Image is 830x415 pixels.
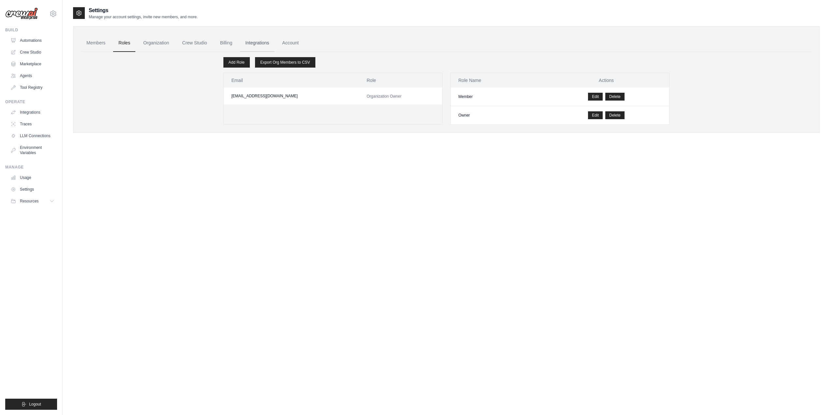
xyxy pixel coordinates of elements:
a: Traces [8,119,57,129]
a: Integrations [240,34,274,52]
div: Build [5,27,57,33]
button: Logout [5,399,57,410]
a: LLM Connections [8,131,57,141]
a: Usage [8,172,57,183]
a: Environment Variables [8,142,57,158]
p: Manage your account settings, invite new members, and more. [89,14,198,20]
a: Automations [8,35,57,46]
div: Manage [5,165,57,170]
a: Billing [215,34,237,52]
a: Crew Studio [177,34,212,52]
a: Account [277,34,304,52]
a: Export Org Members to CSV [255,57,315,68]
a: Edit [588,111,603,119]
a: Agents [8,71,57,81]
button: Resources [8,196,57,206]
td: Member [451,88,544,106]
th: Role Name [451,73,544,88]
a: Marketplace [8,59,57,69]
a: Tool Registry [8,82,57,93]
th: Role [359,73,442,88]
img: Logo [5,8,38,20]
th: Actions [544,73,669,88]
a: Roles [113,34,135,52]
td: [EMAIL_ADDRESS][DOMAIN_NAME] [224,88,359,104]
span: Resources [20,199,38,204]
a: Crew Studio [8,47,57,57]
td: Owner [451,106,544,125]
a: Add Role [223,57,250,68]
button: Delete [605,93,625,101]
th: Email [224,73,359,88]
span: Logout [29,402,41,407]
a: Integrations [8,107,57,118]
span: Organization Owner [367,94,401,99]
div: Operate [5,99,57,104]
a: Edit [588,93,603,101]
button: Delete [605,111,625,119]
a: Organization [138,34,174,52]
h2: Settings [89,7,198,14]
a: Members [81,34,111,52]
a: Settings [8,184,57,195]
